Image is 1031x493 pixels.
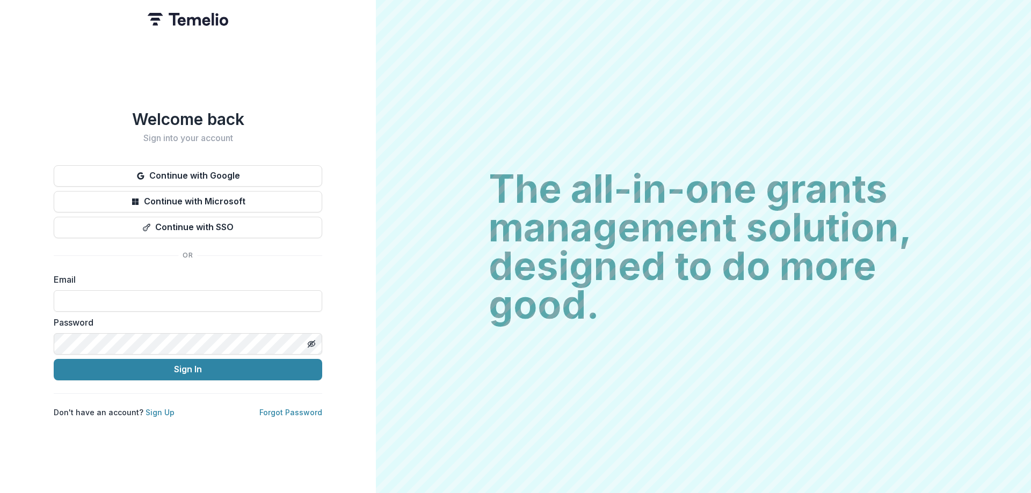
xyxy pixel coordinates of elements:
a: Forgot Password [259,408,322,417]
button: Continue with SSO [54,217,322,238]
h1: Welcome back [54,109,322,129]
button: Sign In [54,359,322,380]
button: Continue with Google [54,165,322,187]
h2: Sign into your account [54,133,322,143]
img: Temelio [148,13,228,26]
button: Continue with Microsoft [54,191,322,212]
a: Sign Up [146,408,175,417]
label: Email [54,273,316,286]
p: Don't have an account? [54,407,175,418]
button: Toggle password visibility [303,335,320,352]
label: Password [54,316,316,329]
